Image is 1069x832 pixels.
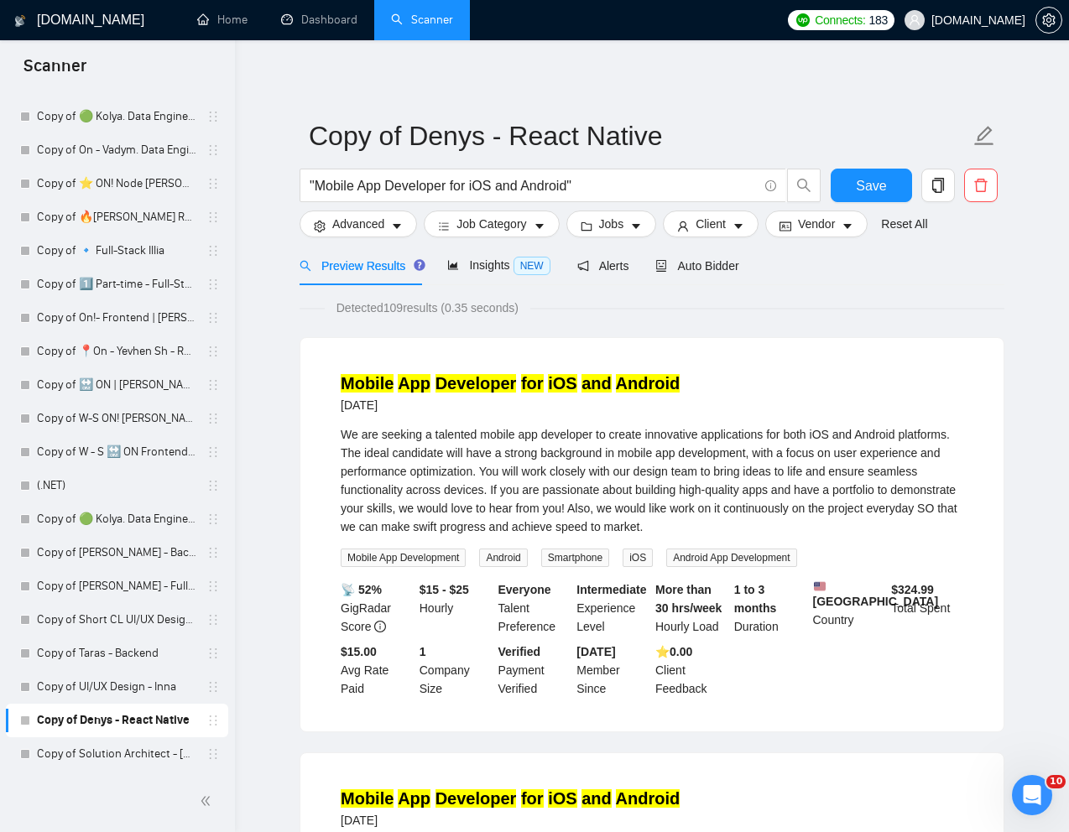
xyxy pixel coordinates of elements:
div: GigRadar Score [337,580,416,636]
span: Auto Bidder [655,259,738,273]
b: More than 30 hrs/week [655,583,722,615]
a: Copy of [PERSON_NAME] - Backend [37,536,196,569]
mark: Developer [435,374,517,393]
span: caret-down [391,220,403,232]
span: Jobs [599,215,624,233]
img: upwork-logo.png [796,13,810,27]
div: Total Spent [888,580,967,636]
span: search [300,260,311,272]
span: holder [206,311,220,325]
a: Copy of ⭐️ ON! Node [PERSON_NAME] [37,167,196,200]
mark: Android [616,374,681,393]
mark: Mobile [341,789,394,808]
div: Company Size [416,642,495,698]
span: Connects: [815,11,865,29]
a: Copy of 🟢 Kolya. Data Engineer - General [37,100,196,133]
div: [DATE] [341,395,680,415]
span: Client [696,215,726,233]
span: Insights [447,258,550,272]
span: iOS [623,549,653,567]
span: holder [206,244,220,257]
div: Client Feedback [652,642,731,698]
input: Scanner name... [309,115,970,157]
a: Copy of W-S ON! [PERSON_NAME]/ React Native [37,402,196,435]
span: Mobile App Development [341,549,466,567]
b: $15 - $25 [420,583,469,596]
b: Everyone [498,583,551,596]
span: holder [206,345,220,358]
div: Hourly [416,580,495,636]
button: idcardVendorcaret-down [765,211,868,237]
b: Verified [498,645,541,658]
span: Alerts [577,259,629,273]
a: Copy of 🔛 ON | [PERSON_NAME] B | Frontend/React [37,368,196,402]
span: holder [206,714,220,727]
mark: iOS [548,374,576,393]
span: NEW [514,257,550,275]
span: robot [655,260,667,272]
span: search [788,178,820,193]
span: 183 [869,11,888,29]
a: Copy of W - S 🔛 ON Frontend - [PERSON_NAME] B | React [37,435,196,469]
span: holder [206,479,220,492]
a: dashboardDashboard [281,13,357,27]
a: Reset All [881,215,927,233]
a: Copy of On!- Frontend | [PERSON_NAME] [37,301,196,335]
span: copy [922,178,954,193]
img: 🇺🇸 [814,580,826,592]
b: $15.00 [341,645,377,658]
span: holder [206,580,220,593]
button: folderJobscaret-down [566,211,657,237]
div: Hourly Load [652,580,731,636]
span: area-chart [447,259,459,271]
button: settingAdvancedcaret-down [300,211,417,237]
button: setting [1035,7,1062,34]
mark: App [398,789,430,808]
span: info-circle [374,621,386,632]
span: Job Category [456,215,526,233]
span: caret-down [733,220,744,232]
mark: Android [616,789,681,808]
iframe: Intercom live chat [1012,775,1052,815]
a: Copy of Taras - Backend [37,637,196,670]
span: edit [973,125,995,147]
mark: and [581,789,612,808]
span: holder [206,412,220,425]
a: (.NET) [37,469,196,502]
span: caret-down [534,220,545,232]
a: homeHome [197,13,248,27]
span: holder [206,278,220,291]
button: barsJob Categorycaret-down [424,211,559,237]
mark: for [521,374,544,393]
button: userClientcaret-down [663,211,759,237]
mark: App [398,374,430,393]
span: Smartphone [541,549,609,567]
span: Android [479,549,527,567]
div: Payment Verified [495,642,574,698]
mark: and [581,374,612,393]
span: holder [206,647,220,660]
span: folder [581,220,592,232]
button: Save [831,169,912,202]
mark: Mobile [341,374,394,393]
span: holder [206,680,220,694]
input: Search Freelance Jobs... [310,175,758,196]
span: Advanced [332,215,384,233]
span: double-left [200,793,216,809]
b: 1 to 3 months [734,583,777,615]
span: holder [206,613,220,627]
span: holder [206,512,220,526]
span: holder [206,110,220,123]
mark: Developer [435,789,517,808]
a: Copy of 🟢 Kolya. Data Engineer - General [37,502,196,536]
div: Experience Level [573,580,652,636]
b: [DATE] [576,645,615,658]
button: copy [921,169,955,202]
a: Copy of On - Vadym. Data Engineer - General [37,133,196,167]
a: Mobile App Developer for iOS and Android [341,374,680,393]
a: setting [1035,13,1062,27]
a: Copy of Solution Architect - [PERSON_NAME] [37,737,196,771]
span: user [677,220,689,232]
span: Preview Results [300,259,420,273]
b: 📡 52% [341,583,382,596]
